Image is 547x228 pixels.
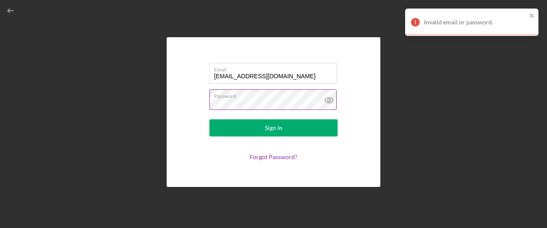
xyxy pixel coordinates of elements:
[209,119,338,136] button: Sign In
[250,153,297,160] a: Forgot Password?
[424,19,526,26] div: Invalid email or password.
[214,63,337,73] label: Email
[529,12,535,20] button: close
[265,119,282,136] div: Sign In
[214,90,337,99] label: Password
